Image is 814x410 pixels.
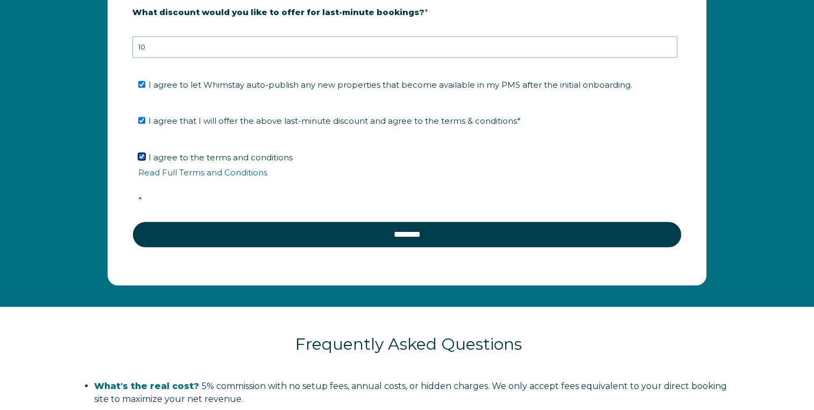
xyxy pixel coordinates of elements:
input: I agree that I will offer the above last-minute discount and agree to the terms & conditions* [138,117,145,124]
strong: What discount would you like to offer for last-minute bookings? [132,7,424,17]
a: Read Full Terms and Conditions [138,167,267,177]
span: I agree to let Whimstay auto-publish any new properties that become available in my PMS after the... [148,80,632,90]
input: I agree to let Whimstay auto-publish any new properties that become available in my PMS after the... [138,81,145,88]
strong: 20% is recommended, minimum of 10% [132,25,301,35]
span: What's the real cost? [94,380,199,391]
span: I agree that I will offer the above last-minute discount and agree to the terms & conditions [148,116,521,126]
input: I agree to the terms and conditionsRead Full Terms and Conditions* [138,153,145,160]
span: Frequently Asked Questions [295,334,522,354]
span: 5% commission with no setup fees, annual costs, or hidden charges. We only accept fees equivalent... [94,380,727,404]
